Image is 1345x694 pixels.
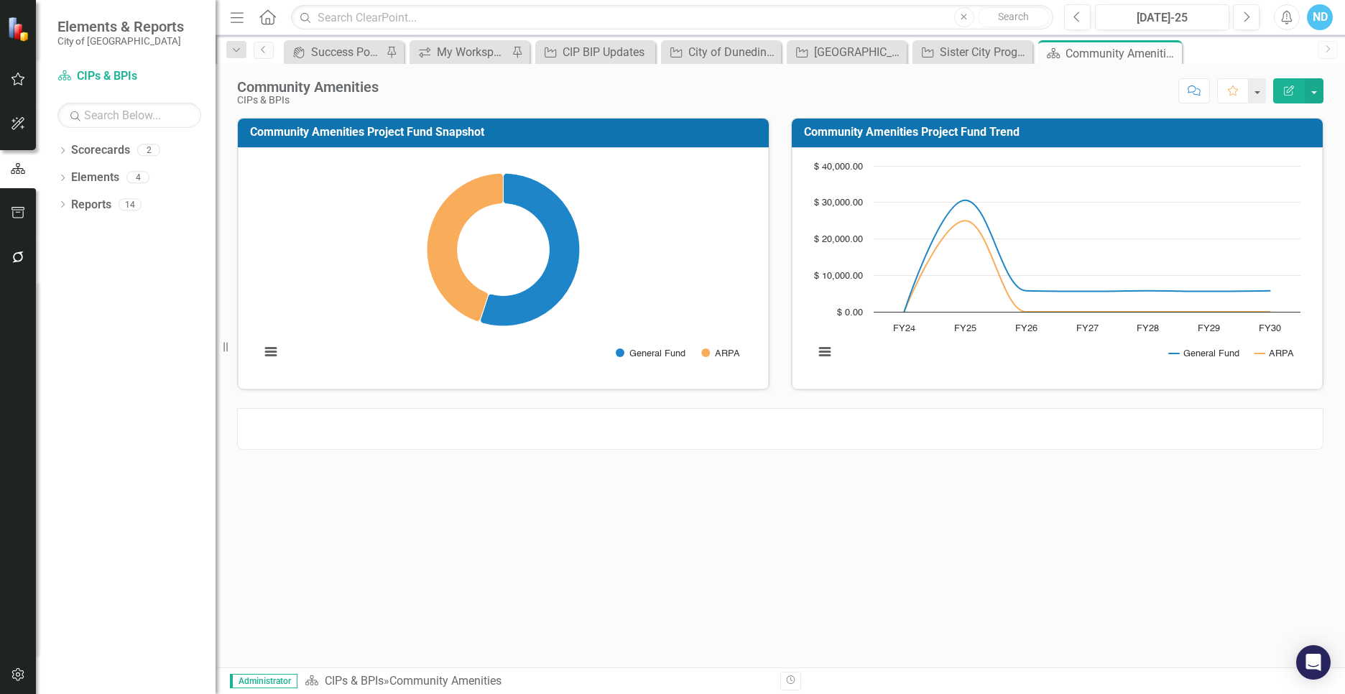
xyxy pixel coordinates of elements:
[1137,324,1159,333] text: FY28
[291,5,1053,30] input: Search ClearPoint...
[616,348,685,358] button: Show General Fund
[916,43,1029,61] a: Sister City Program
[1076,324,1099,333] text: FY27
[1307,4,1333,30] button: ND
[998,11,1029,22] span: Search
[311,43,382,61] div: Success Portal
[7,17,32,42] img: ClearPoint Strategy
[119,198,142,210] div: 14
[1198,324,1220,333] text: FY29
[1259,324,1281,333] text: FY30
[57,68,201,85] a: CIPs & BPIs
[237,95,379,106] div: CIPs & BPIs
[804,126,1316,139] h3: Community Amenities Project Fund Trend
[126,172,149,184] div: 4
[389,674,502,688] div: Community Amenities
[1169,348,1239,358] button: Show General Fund
[807,159,1308,374] svg: Interactive chart
[814,198,863,208] text: $ 30,000.00
[790,43,903,61] a: [GEOGRAPHIC_DATA]
[814,272,863,281] text: $ 10,000.00
[539,43,652,61] a: CIP BIP Updates
[814,162,863,172] text: $ 40,000.00
[57,18,184,35] span: Elements & Reports
[1015,324,1037,333] text: FY26
[1100,9,1224,27] div: [DATE]-25
[815,342,835,362] button: View chart menu, Chart
[954,324,976,333] text: FY25
[325,674,384,688] a: CIPs & BPIs
[71,170,119,186] a: Elements
[437,43,508,61] div: My Workspace
[837,308,863,318] text: $ 0.00
[305,673,769,690] div: »
[71,142,130,159] a: Scorecards
[893,324,915,333] text: FY24
[701,348,739,358] button: Show ARPA
[1095,4,1229,30] button: [DATE]-25
[57,35,184,47] small: City of [GEOGRAPHIC_DATA]
[237,79,379,95] div: Community Amenities
[57,103,201,128] input: Search Below...
[137,144,160,157] div: 2
[481,173,580,326] path: General Fund, 30,610.
[253,159,754,374] div: Chart. Highcharts interactive chart.
[427,173,503,321] path: ARPA, 25,000.
[563,43,652,61] div: CIP BIP Updates
[1066,45,1178,63] div: Community Amenities
[807,159,1308,374] div: Chart. Highcharts interactive chart.
[1296,645,1331,680] div: Open Intercom Messenger
[1254,348,1293,358] button: Show ARPA
[814,235,863,244] text: $ 20,000.00
[261,342,281,362] button: View chart menu, Chart
[940,43,1029,61] div: Sister City Program
[287,43,382,61] a: Success Portal
[71,197,111,213] a: Reports
[978,7,1050,27] button: Search
[253,159,754,374] svg: Interactive chart
[413,43,508,61] a: My Workspace
[230,674,297,688] span: Administrator
[250,126,762,139] h3: Community Amenities Project Fund Snapshot
[665,43,777,61] a: City of Dunedin Departmental Education and Exploration Program
[688,43,777,61] div: City of Dunedin Departmental Education and Exploration Program
[814,43,903,61] div: [GEOGRAPHIC_DATA]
